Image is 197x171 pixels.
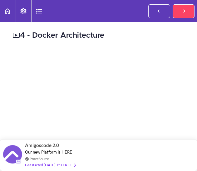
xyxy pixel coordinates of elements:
h2: 4 - Docker Architecture [12,30,185,41]
a: ProveSource [30,156,49,161]
svg: Course Sidebar [35,7,43,15]
div: Get started [DATE]. It's FREE [25,161,76,169]
span: Our new Platform is HERE [25,150,72,154]
img: provesource social proof notification image [3,145,22,165]
svg: Back to course curriculum [4,7,11,15]
iframe: Video Player [12,50,185,147]
span: Amigoscode 2.0 [25,142,59,149]
svg: Settings Menu [20,7,27,15]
